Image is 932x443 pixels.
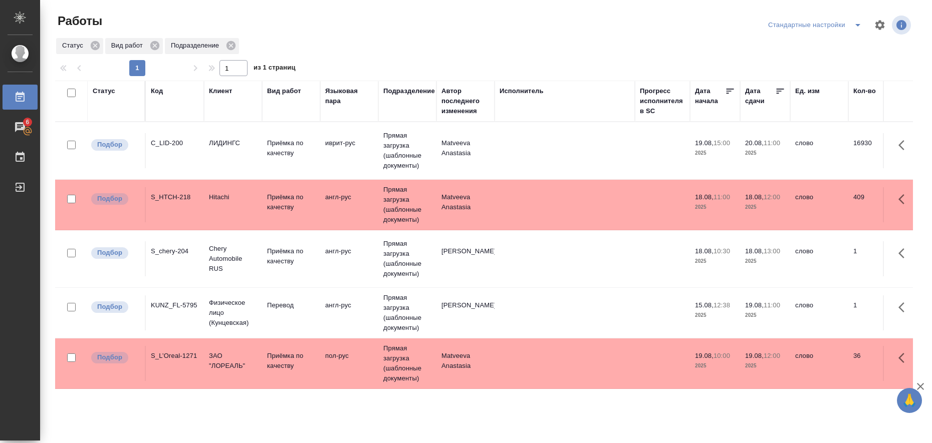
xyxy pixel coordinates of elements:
[745,202,785,212] p: 2025
[62,41,87,51] p: Статус
[745,148,785,158] p: 2025
[267,351,315,371] p: Приёмка по качеству
[209,244,257,274] p: Chery Automobile RUS
[714,193,730,201] p: 11:00
[165,38,239,54] div: Подразделение
[695,247,714,255] p: 18.08,
[151,246,199,256] div: S_chery-204
[441,86,490,116] div: Автор последнего изменения
[764,139,780,147] p: 11:00
[209,351,257,371] p: ЗАО "ЛОРЕАЛЬ"
[745,301,764,309] p: 19.08,
[55,13,102,29] span: Работы
[790,346,848,381] td: слово
[714,301,730,309] p: 12:38
[267,86,301,96] div: Вид работ
[267,192,315,212] p: Приёмка по качеству
[745,352,764,359] p: 19.08,
[436,241,495,276] td: [PERSON_NAME]
[171,41,222,51] p: Подразделение
[151,300,199,310] div: KUNZ_FL-5795
[764,193,780,201] p: 12:00
[790,187,848,222] td: слово
[745,247,764,255] p: 18.08,
[848,346,898,381] td: 36
[20,117,35,127] span: 6
[790,241,848,276] td: слово
[56,38,103,54] div: Статус
[695,202,735,212] p: 2025
[90,138,140,152] div: Можно подбирать исполнителей
[378,234,436,284] td: Прямая загрузка (шаблонные документы)
[790,133,848,168] td: слово
[714,247,730,255] p: 10:30
[378,338,436,388] td: Прямая загрузка (шаблонные документы)
[695,148,735,158] p: 2025
[695,301,714,309] p: 15.08,
[97,302,122,312] p: Подбор
[500,86,544,96] div: Исполнитель
[90,300,140,314] div: Можно подбирать исполнителей
[695,86,725,106] div: Дата начала
[325,86,373,106] div: Языковая пара
[868,13,892,37] span: Настроить таблицу
[378,126,436,176] td: Прямая загрузка (шаблонные документы)
[436,346,495,381] td: Matveeva Anastasia
[151,138,199,148] div: C_LID-200
[209,86,232,96] div: Клиент
[790,295,848,330] td: слово
[436,133,495,168] td: Matveeva Anastasia
[695,361,735,371] p: 2025
[267,138,315,158] p: Приёмка по качеству
[892,295,916,319] button: Здесь прячутся важные кнопки
[848,133,898,168] td: 16930
[97,248,122,258] p: Подбор
[378,288,436,338] td: Прямая загрузка (шаблонные документы)
[892,16,913,35] span: Посмотреть информацию
[695,193,714,201] p: 18.08,
[90,192,140,206] div: Можно подбирать исполнителей
[892,133,916,157] button: Здесь прячутся важные кнопки
[795,86,820,96] div: Ед. изм
[436,187,495,222] td: Matveeva Anastasia
[695,310,735,320] p: 2025
[320,133,378,168] td: иврит-рус
[111,41,146,51] p: Вид работ
[254,62,296,76] span: из 1 страниц
[151,351,199,361] div: S_L’Oreal-1271
[745,310,785,320] p: 2025
[267,300,315,310] p: Перевод
[901,390,918,411] span: 🙏
[745,139,764,147] p: 20.08,
[848,241,898,276] td: 1
[383,86,435,96] div: Подразделение
[97,194,122,204] p: Подбор
[151,192,199,202] div: S_HTCH-218
[209,192,257,202] p: Hitachi
[320,241,378,276] td: англ-рус
[320,295,378,330] td: англ-рус
[766,17,868,33] div: split button
[764,352,780,359] p: 12:00
[764,247,780,255] p: 13:00
[320,346,378,381] td: пол-рус
[848,295,898,330] td: 1
[764,301,780,309] p: 11:00
[695,256,735,266] p: 2025
[378,180,436,230] td: Прямая загрузка (шаблонные документы)
[897,388,922,413] button: 🙏
[209,298,257,328] p: Физическое лицо (Кунцевская)
[695,139,714,147] p: 19.08,
[151,86,163,96] div: Код
[436,295,495,330] td: [PERSON_NAME]
[714,352,730,359] p: 10:00
[745,256,785,266] p: 2025
[695,352,714,359] p: 19.08,
[97,140,122,150] p: Подбор
[745,86,775,106] div: Дата сдачи
[892,241,916,265] button: Здесь прячутся важные кнопки
[90,351,140,364] div: Можно подбирать исполнителей
[90,246,140,260] div: Можно подбирать исполнителей
[640,86,685,116] div: Прогресс исполнителя в SC
[892,187,916,211] button: Здесь прячутся важные кнопки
